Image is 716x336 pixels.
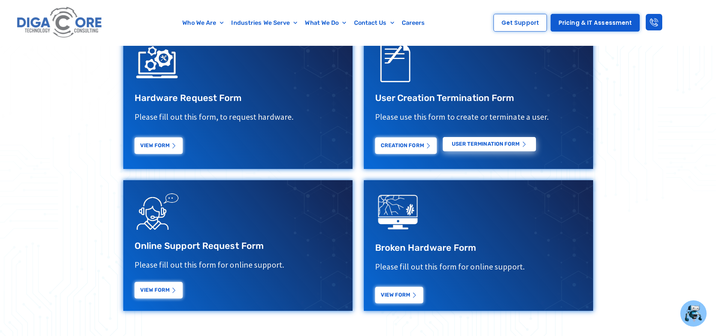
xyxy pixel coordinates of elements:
[135,259,341,270] p: Please fill out this form for online support.
[135,240,341,252] h3: Online Support Request Form
[179,14,227,32] a: Who We Are
[15,4,105,42] img: Digacore logo 1
[301,14,350,32] a: What We Do
[375,40,420,85] img: Support Request Icon
[375,137,437,154] a: Creation Form
[375,111,582,122] p: Please use this form to create or terminate a user.
[135,40,180,85] img: IT Support Icon
[375,287,423,303] a: View Form
[443,137,536,151] a: USER Termination Form
[135,282,183,298] a: View Form
[135,137,183,154] a: View Form
[559,20,632,26] span: Pricing & IT Assessment
[375,92,582,104] h3: User Creation Termination Form
[227,14,301,32] a: Industries We Serve
[551,14,640,32] a: Pricing & IT Assessment
[398,14,429,32] a: Careers
[135,92,341,104] h3: Hardware Request Form
[375,190,420,235] img: digacore technology consulting
[135,111,341,122] p: Please fill out this form, to request hardware.
[135,188,180,233] img: Support Request Icon
[350,14,398,32] a: Contact Us
[141,14,467,32] nav: Menu
[501,20,539,26] span: Get Support
[375,261,582,272] p: Please fill out this form for online support.
[375,242,582,254] h3: Broken Hardware Form
[452,142,520,147] span: USER Termination Form
[493,14,547,32] a: Get Support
